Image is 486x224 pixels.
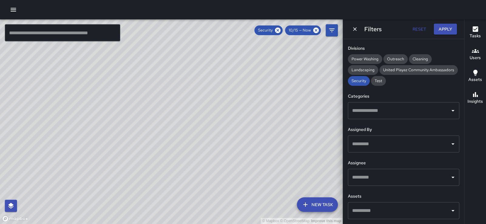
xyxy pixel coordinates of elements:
[464,44,486,65] button: Users
[371,78,386,84] span: Test
[409,56,432,62] span: Cleaning
[379,65,458,75] div: United Playaz Community Ambassadors
[464,87,486,109] button: Insights
[348,78,370,84] span: Security
[464,22,486,44] button: Tasks
[348,54,382,64] div: Power Washing
[468,76,482,83] h6: Assets
[348,193,459,200] h6: Assets
[449,106,457,115] button: Open
[449,206,457,215] button: Open
[348,76,370,86] div: Security
[364,24,382,34] h6: Filters
[409,54,432,64] div: Cleaning
[467,98,483,105] h6: Insights
[449,140,457,148] button: Open
[371,76,386,86] div: Test
[470,33,481,39] h6: Tasks
[348,160,459,166] h6: Assignee
[348,56,382,62] span: Power Washing
[348,45,459,52] h6: Divisions
[297,197,338,212] button: New Task
[285,25,321,35] div: 10/15 — Now
[348,126,459,133] h6: Assigned By
[350,25,359,34] button: Dismiss
[285,27,314,33] span: 10/15 — Now
[348,65,378,75] div: Landscaping
[326,24,338,36] button: Filters
[348,93,459,100] h6: Categories
[254,25,283,35] div: Security
[379,67,458,73] span: United Playaz Community Ambassadors
[410,24,429,35] button: Reset
[254,27,276,33] span: Security
[383,54,408,64] div: Outreach
[348,67,378,73] span: Landscaping
[434,24,457,35] button: Apply
[383,56,408,62] span: Outreach
[470,55,481,61] h6: Users
[449,173,457,182] button: Open
[464,65,486,87] button: Assets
